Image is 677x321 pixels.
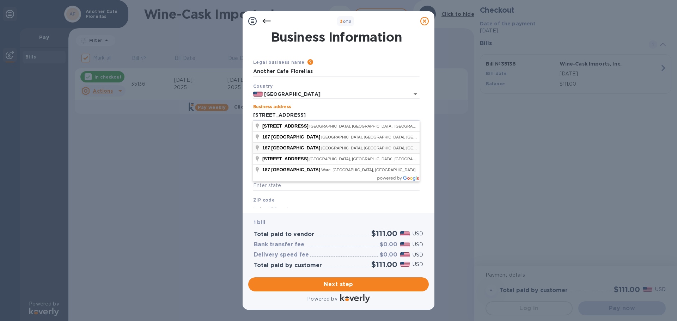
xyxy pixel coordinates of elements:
[253,180,420,191] input: Enter state
[253,204,420,214] input: Enter ZIP code
[400,262,410,267] img: USD
[380,241,397,248] h3: $0.00
[310,124,435,128] span: [GEOGRAPHIC_DATA], [GEOGRAPHIC_DATA], [GEOGRAPHIC_DATA]
[253,197,275,203] b: ZIP code
[262,156,309,161] span: [STREET_ADDRESS]
[340,294,370,303] img: Logo
[262,123,309,129] span: [STREET_ADDRESS]
[253,110,420,121] input: Enter address
[254,262,322,269] h3: Total paid by customer
[380,252,397,258] h3: $0.00
[253,84,273,89] b: Country
[413,241,423,248] p: USD
[371,229,397,238] h2: $111.00
[254,231,314,238] h3: Total paid to vendor
[253,66,420,77] input: Enter legal business name
[400,252,410,257] img: USD
[262,134,270,140] span: 187
[262,145,270,150] span: 187
[321,146,447,150] span: [GEOGRAPHIC_DATA], [GEOGRAPHIC_DATA], [GEOGRAPHIC_DATA]
[321,168,415,172] span: Ware, [GEOGRAPHIC_DATA], [GEOGRAPHIC_DATA]
[248,277,429,291] button: Next step
[321,135,447,139] span: [GEOGRAPHIC_DATA], [GEOGRAPHIC_DATA], [GEOGRAPHIC_DATA]
[254,280,423,289] span: Next step
[340,19,343,24] span: 3
[254,220,265,225] b: 1 bill
[371,260,397,269] h2: $111.00
[252,30,421,44] h1: Business Information
[253,60,305,65] b: Legal business name
[307,295,337,303] p: Powered by
[400,242,410,247] img: USD
[413,230,423,237] p: USD
[263,90,400,99] input: Select country
[253,92,263,97] img: US
[413,261,423,268] p: USD
[413,251,423,259] p: USD
[310,157,435,161] span: [GEOGRAPHIC_DATA], [GEOGRAPHIC_DATA], [GEOGRAPHIC_DATA]
[271,134,320,140] span: [GEOGRAPHIC_DATA]
[271,167,320,172] span: [GEOGRAPHIC_DATA]
[410,89,420,99] button: Open
[340,19,352,24] b: of 3
[271,145,320,150] span: [GEOGRAPHIC_DATA]
[253,105,291,109] label: Business address
[254,252,309,258] h3: Delivery speed fee
[400,231,410,236] img: USD
[254,241,304,248] h3: Bank transfer fee
[262,167,270,172] span: 187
